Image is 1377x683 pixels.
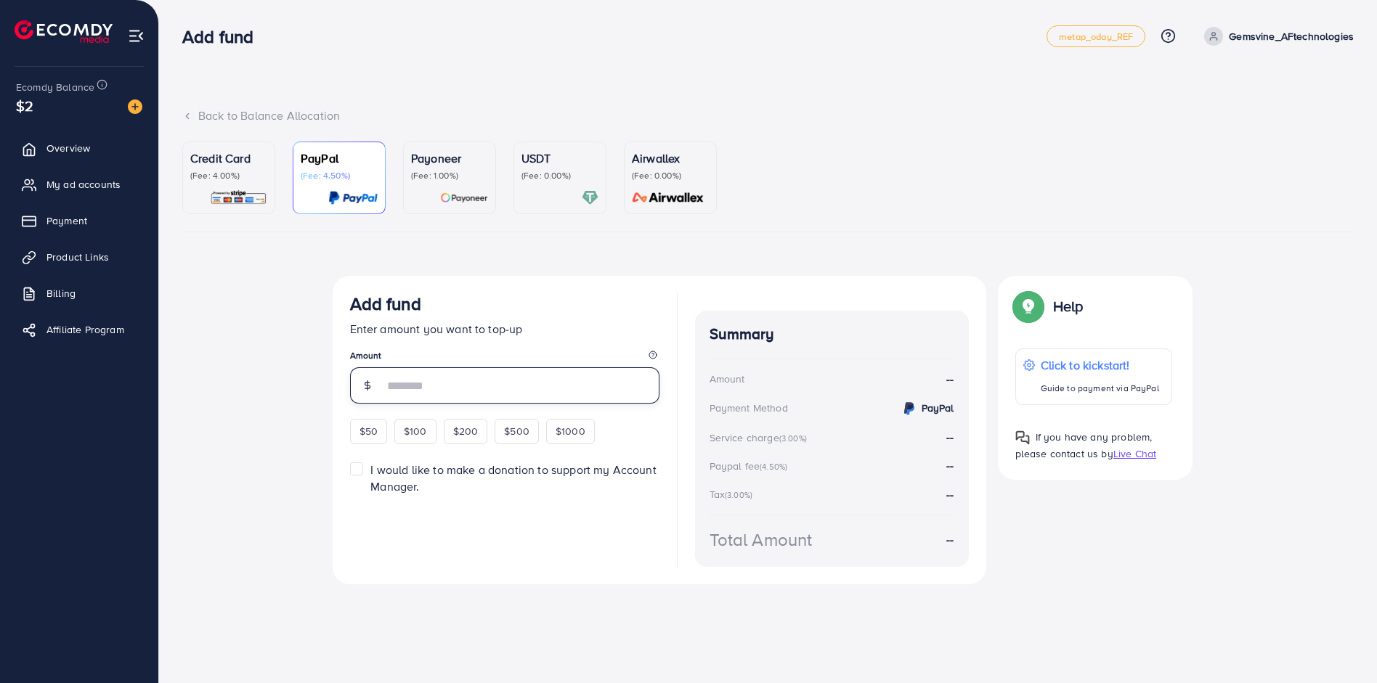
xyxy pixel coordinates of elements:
[360,424,378,438] span: $50
[1041,380,1159,397] p: Guide to payment via PayPal
[946,429,954,445] strong: --
[710,430,811,445] div: Service charge
[46,213,87,228] span: Payment
[1015,430,1153,461] span: If you have any problem, please contact us by
[11,170,147,199] a: My ad accounts
[946,371,954,388] strong: --
[710,372,745,386] div: Amount
[11,206,147,235] a: Payment
[1015,293,1041,319] img: Popup guide
[1053,298,1084,315] p: Help
[301,170,378,181] p: (Fee: 4.50%)
[370,462,656,494] span: I would like to make a donation to support my Account Manager.
[901,400,918,417] img: credit
[1315,618,1366,672] iframe: Chat
[190,170,267,181] p: (Fee: 4.00%)
[710,527,813,552] div: Total Amount
[11,279,147,308] a: Billing
[1229,28,1354,45] p: Gemsvine_AFtechnologies
[521,150,598,167] p: USDT
[11,134,147,163] a: Overview
[521,170,598,181] p: (Fee: 0.00%)
[725,489,752,501] small: (3.00%)
[946,457,954,473] strong: --
[453,424,479,438] span: $200
[128,28,145,44] img: menu
[128,99,142,114] img: image
[46,286,76,300] span: Billing
[922,401,954,415] strong: PayPal
[350,320,659,338] p: Enter amount you want to top-up
[46,250,109,264] span: Product Links
[710,487,757,502] div: Tax
[11,315,147,344] a: Affiliate Program
[46,177,121,192] span: My ad accounts
[404,424,427,438] span: $100
[182,26,265,47] h3: Add fund
[350,349,659,367] legend: Amount
[632,150,709,167] p: Airwallex
[710,401,788,415] div: Payment Method
[1198,27,1354,46] a: Gemsvine_AFtechnologies
[946,486,954,502] strong: --
[946,531,954,548] strong: --
[760,461,787,473] small: (4.50%)
[582,189,598,206] img: card
[11,242,147,271] a: Product Links
[1059,32,1133,41] span: metap_oday_REF
[632,170,709,181] p: (Fee: 0.00%)
[46,141,90,155] span: Overview
[190,150,267,167] p: Credit Card
[16,80,94,94] span: Ecomdy Balance
[710,459,792,473] div: Paypal fee
[411,170,488,181] p: (Fee: 1.00%)
[411,150,488,167] p: Payoneer
[15,20,113,43] img: logo
[16,95,33,116] span: $2
[328,189,378,206] img: card
[1015,430,1030,445] img: Popup guide
[1047,25,1145,47] a: metap_oday_REF
[46,322,124,337] span: Affiliate Program
[350,293,421,314] h3: Add fund
[556,424,585,438] span: $1000
[1113,446,1156,461] span: Live Chat
[440,189,488,206] img: card
[504,424,529,438] span: $500
[1041,356,1159,374] p: Click to kickstart!
[182,107,1354,124] div: Back to Balance Allocation
[210,189,267,206] img: card
[627,189,709,206] img: card
[301,150,378,167] p: PayPal
[710,325,954,343] h4: Summary
[779,433,807,444] small: (3.00%)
